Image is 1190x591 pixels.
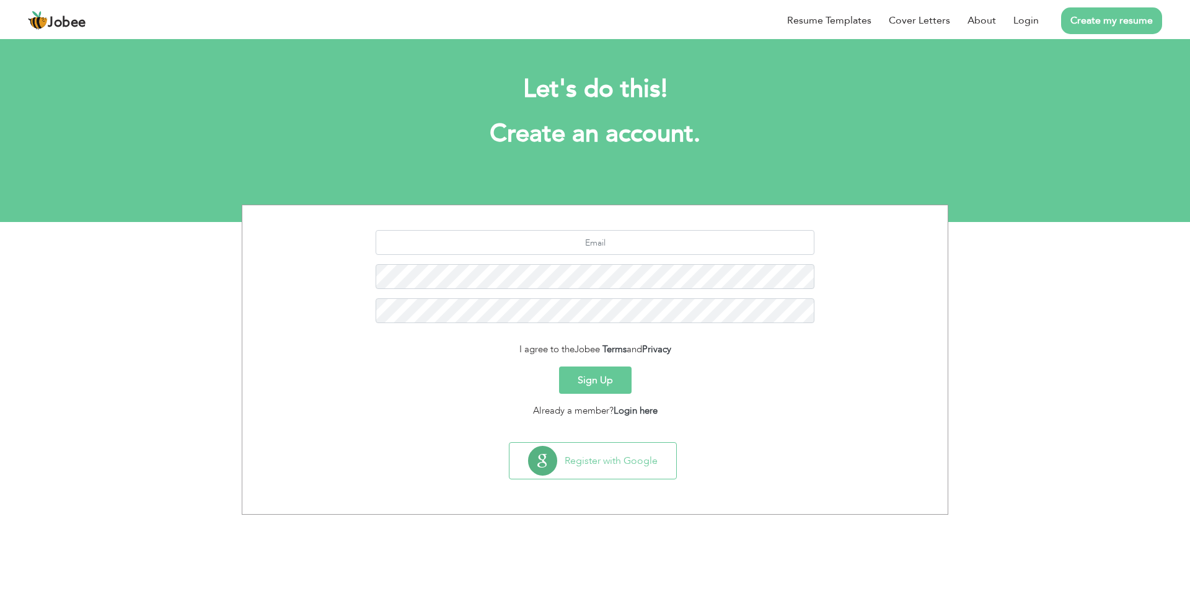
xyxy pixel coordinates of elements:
[642,343,671,355] a: Privacy
[1061,7,1162,34] a: Create my resume
[889,13,950,28] a: Cover Letters
[967,13,996,28] a: About
[260,118,930,150] h1: Create an account.
[48,16,86,30] span: Jobee
[559,367,632,394] button: Sign Up
[28,11,48,30] img: jobee.io
[376,230,815,255] input: Email
[614,404,658,417] a: Login here
[252,342,938,357] div: I agree to the and
[1013,13,1039,28] a: Login
[260,73,930,105] h2: Let's do this!
[787,13,871,28] a: Resume Templates
[575,343,600,355] span: Jobee
[252,404,938,418] div: Already a member?
[28,11,86,30] a: Jobee
[509,443,676,479] button: Register with Google
[602,343,627,355] a: Terms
